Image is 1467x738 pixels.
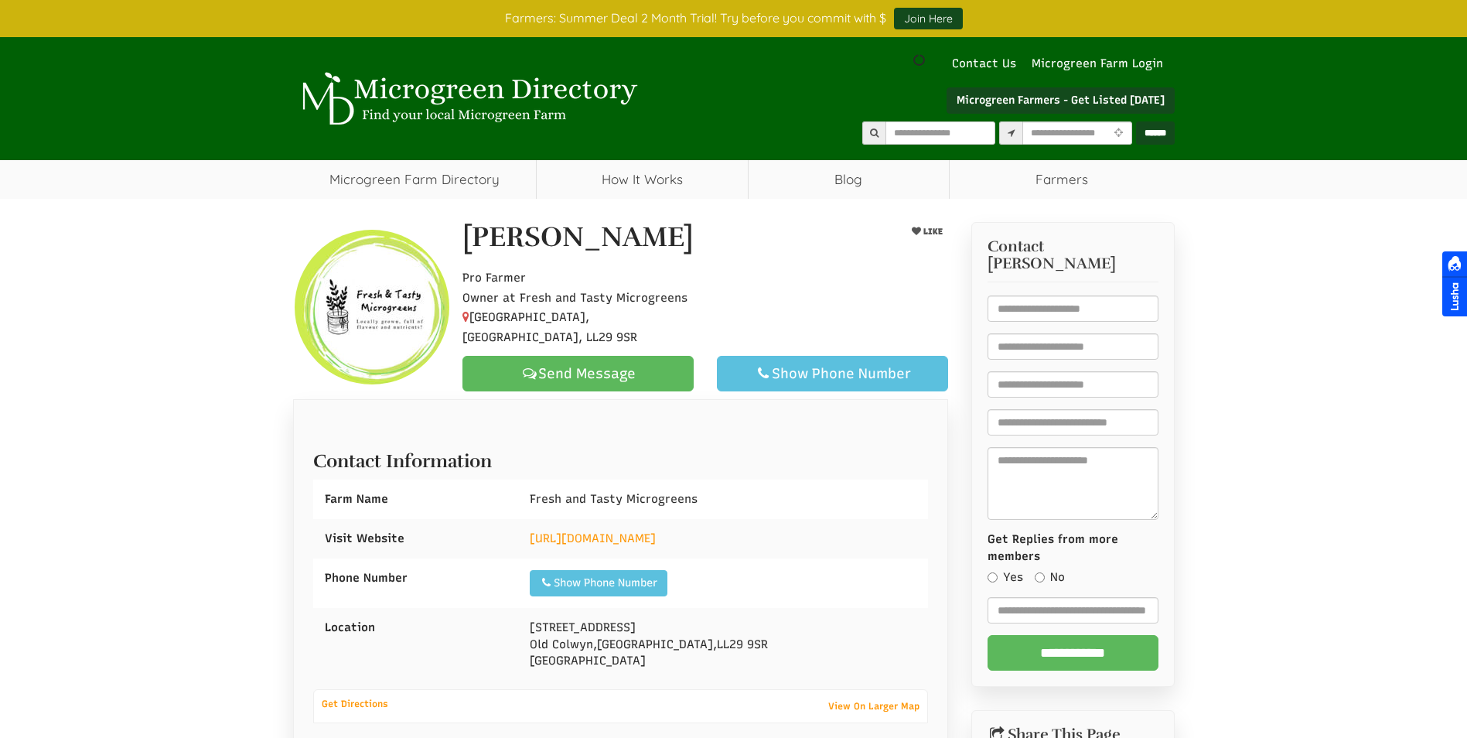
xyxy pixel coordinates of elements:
[947,87,1175,114] a: Microgreen Farmers - Get Listed [DATE]
[988,572,998,583] input: Yes
[921,227,943,237] span: LIKE
[462,222,694,253] h1: [PERSON_NAME]
[281,8,1186,29] div: Farmers: Summer Deal 2 Month Trial! Try before you commit with $
[950,160,1175,199] span: Farmers
[313,608,518,647] div: Location
[730,364,935,383] div: Show Phone Number
[313,519,518,559] div: Visit Website
[1035,569,1065,586] label: No
[518,608,928,681] div: , , [GEOGRAPHIC_DATA]
[988,238,1158,272] h3: Contact
[537,160,748,199] a: How It Works
[462,310,637,344] span: [GEOGRAPHIC_DATA], [GEOGRAPHIC_DATA], LL29 9SR
[820,695,927,717] a: View On Larger Map
[717,637,768,651] span: LL29 9SR
[988,255,1116,272] span: [PERSON_NAME]
[1032,56,1171,72] a: Microgreen Farm Login
[314,695,396,713] a: Get Directions
[293,160,537,199] a: Microgreen Farm Directory
[313,443,929,471] h2: Contact Information
[293,399,949,400] ul: Profile Tabs
[944,56,1024,72] a: Contact Us
[540,576,657,591] div: Show Phone Number
[749,160,949,199] a: Blog
[894,8,963,29] a: Join Here
[1110,128,1127,138] i: Use Current Location
[313,559,518,598] div: Phone Number
[462,356,694,391] a: Send Message
[906,222,948,241] button: LIKE
[530,531,656,545] a: [URL][DOMAIN_NAME]
[462,271,526,285] span: Pro Farmer
[988,531,1158,565] label: Get Replies from more members
[530,492,698,506] span: Fresh and Tasty Microgreens
[1035,572,1045,583] input: No
[597,637,713,651] span: [GEOGRAPHIC_DATA]
[462,291,687,305] span: Owner at Fresh and Tasty Microgreens
[530,620,636,634] span: [STREET_ADDRESS]
[295,230,449,384] img: Contact Steve Holland
[313,480,518,519] div: Farm Name
[988,569,1023,586] label: Yes
[530,637,593,651] span: Old Colwyn
[293,72,641,126] img: Microgreen Directory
